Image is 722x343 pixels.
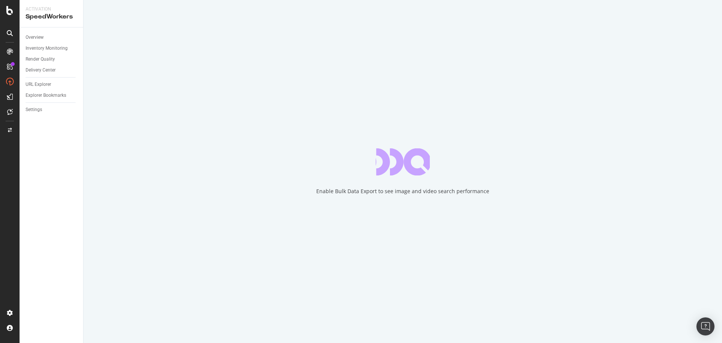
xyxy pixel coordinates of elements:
[26,91,66,99] div: Explorer Bookmarks
[26,66,78,74] a: Delivery Center
[26,81,78,88] a: URL Explorer
[316,188,489,195] div: Enable Bulk Data Export to see image and video search performance
[26,6,77,12] div: Activation
[26,44,78,52] a: Inventory Monitoring
[26,81,51,88] div: URL Explorer
[26,66,56,74] div: Delivery Center
[26,106,78,114] a: Settings
[26,55,78,63] a: Render Quality
[26,44,68,52] div: Inventory Monitoring
[376,148,430,175] div: animation
[26,106,42,114] div: Settings
[696,317,714,335] div: Open Intercom Messenger
[26,34,44,41] div: Overview
[26,55,55,63] div: Render Quality
[26,34,78,41] a: Overview
[26,91,78,99] a: Explorer Bookmarks
[26,12,77,21] div: SpeedWorkers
